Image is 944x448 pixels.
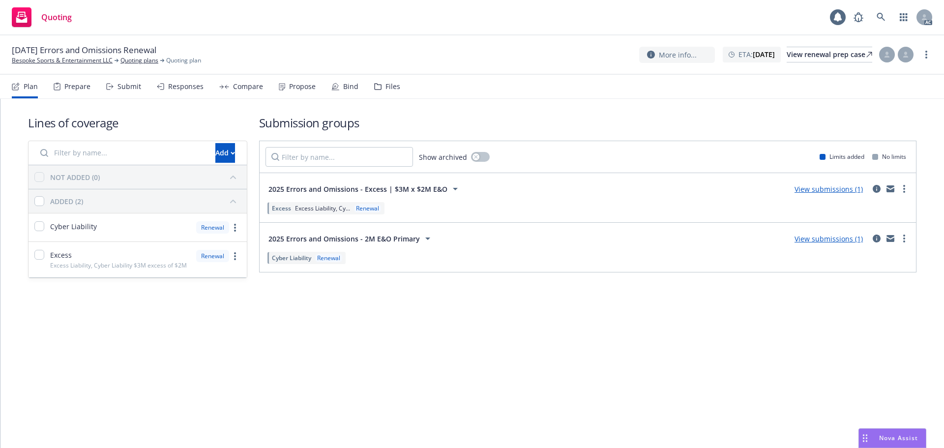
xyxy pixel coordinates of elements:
[229,222,241,234] a: more
[859,429,871,448] div: Drag to move
[315,254,342,262] div: Renewal
[753,50,775,59] strong: [DATE]
[64,83,90,90] div: Prepare
[871,7,891,27] a: Search
[885,233,896,244] a: mail
[872,152,906,161] div: No limits
[920,49,932,60] a: more
[215,144,235,162] div: Add
[894,7,914,27] a: Switch app
[820,152,864,161] div: Limits added
[166,56,201,65] span: Quoting plan
[50,221,97,232] span: Cyber Liability
[50,196,83,207] div: ADDED (2)
[849,7,868,27] a: Report a Bug
[50,172,100,182] div: NOT ADDED (0)
[28,115,247,131] h1: Lines of coverage
[50,261,187,269] span: Excess Liability, Cyber Liability $3M excess of $2M
[233,83,263,90] div: Compare
[265,147,413,167] input: Filter by name...
[738,49,775,60] span: ETA :
[898,233,910,244] a: more
[295,204,350,212] span: Excess Liability, Cy...
[229,250,241,262] a: more
[196,221,229,234] div: Renewal
[12,44,156,56] span: [DATE] Errors and Omissions Renewal
[168,83,204,90] div: Responses
[265,179,464,199] button: 2025 Errors and Omissions - Excess | $3M x $2M E&O
[265,229,437,248] button: 2025 Errors and Omissions - 2M E&O Primary
[787,47,872,62] a: View renewal prep case
[272,204,291,212] span: Excess
[268,184,447,194] span: 2025 Errors and Omissions - Excess | $3M x $2M E&O
[120,56,158,65] a: Quoting plans
[50,193,241,209] button: ADDED (2)
[419,152,467,162] span: Show archived
[858,428,926,448] button: Nova Assist
[8,3,76,31] a: Quoting
[871,183,883,195] a: circleInformation
[118,83,141,90] div: Submit
[34,143,209,163] input: Filter by name...
[272,254,311,262] span: Cyber Liability
[196,250,229,262] div: Renewal
[268,234,420,244] span: 2025 Errors and Omissions - 2M E&O Primary
[12,56,113,65] a: Bespoke Sports & Entertainment LLC
[898,183,910,195] a: more
[795,234,863,243] a: View submissions (1)
[795,184,863,194] a: View submissions (1)
[871,233,883,244] a: circleInformation
[879,434,918,442] span: Nova Assist
[385,83,400,90] div: Files
[50,250,72,260] span: Excess
[343,83,358,90] div: Bind
[885,183,896,195] a: mail
[639,47,715,63] button: More info...
[50,169,241,185] button: NOT ADDED (0)
[289,83,316,90] div: Propose
[354,204,381,212] div: Renewal
[259,115,916,131] h1: Submission groups
[41,13,72,21] span: Quoting
[215,143,235,163] button: Add
[659,50,697,60] span: More info...
[24,83,38,90] div: Plan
